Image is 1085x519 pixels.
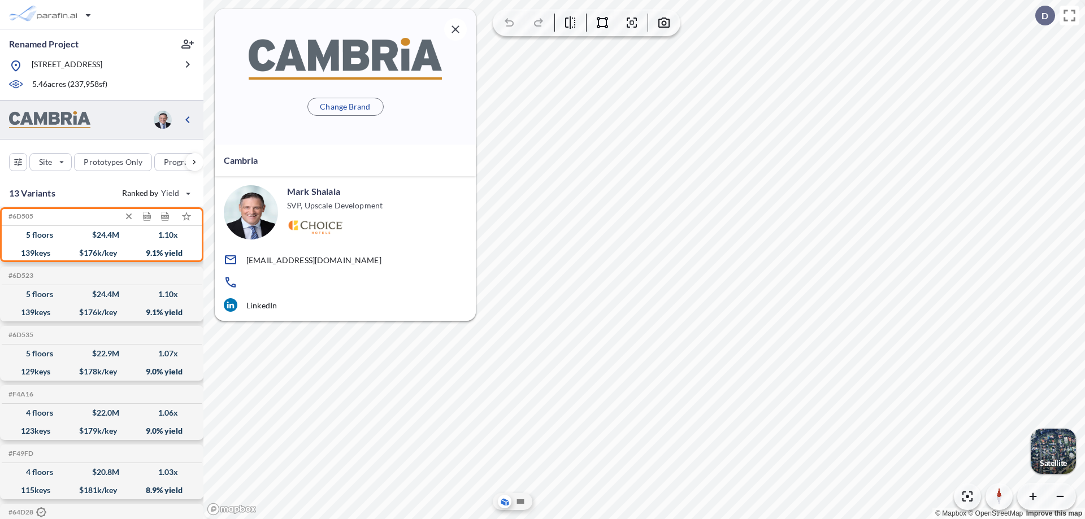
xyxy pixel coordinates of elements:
a: Improve this map [1026,509,1082,517]
a: LinkedIn [224,298,467,312]
a: OpenStreetMap [968,509,1023,517]
button: Site Plan [514,495,527,508]
p: Satellite [1040,459,1067,468]
p: Change Brand [320,101,370,112]
button: Ranked by Yield [113,184,198,202]
span: Yield [161,187,180,199]
button: Site [29,153,72,171]
button: Prototypes Only [74,153,152,171]
p: Program [164,156,196,168]
p: 13 Variants [9,186,55,200]
h5: Click to copy the code [6,272,33,280]
p: [STREET_ADDRESS] [32,59,102,73]
img: Switcher Image [1031,429,1076,474]
img: Logo [287,220,343,234]
img: BrandImage [249,38,442,79]
p: D [1041,11,1048,21]
p: SVP, Upscale Development [287,200,383,211]
h5: Click to copy the code [6,212,33,220]
p: [EMAIL_ADDRESS][DOMAIN_NAME] [246,255,381,265]
p: LinkedIn [246,300,277,310]
img: user logo [154,111,172,129]
button: Aerial View [498,495,511,508]
p: Site [39,156,52,168]
p: Prototypes Only [84,156,142,168]
a: [EMAIL_ADDRESS][DOMAIN_NAME] [224,253,467,267]
p: Renamed Project [9,38,79,50]
button: Switcher ImageSatellite [1031,429,1076,474]
h5: Click to copy the code [6,450,33,457]
img: BrandImage [9,111,90,129]
button: Program [154,153,215,171]
p: Mark Shalala [287,185,340,198]
h5: Click to copy the code [6,508,46,518]
a: Mapbox [935,509,966,517]
p: 5.46 acres ( 237,958 sf) [32,78,107,91]
p: Cambria [224,154,258,167]
h5: Click to copy the code [6,331,33,339]
img: user logo [224,185,278,239]
h5: Click to copy the code [6,390,33,398]
a: Mapbox homepage [207,503,257,516]
button: Change Brand [307,98,384,116]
